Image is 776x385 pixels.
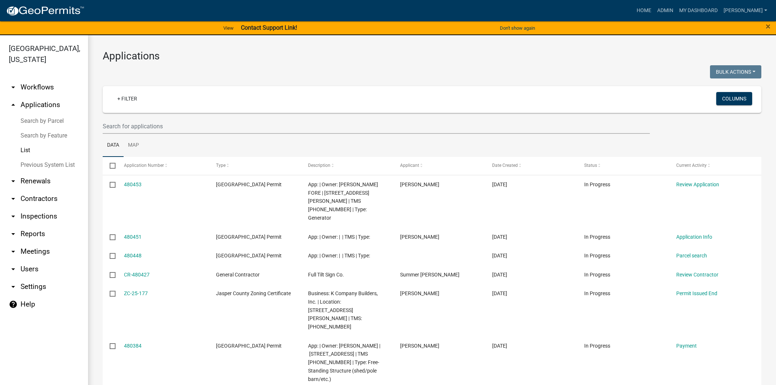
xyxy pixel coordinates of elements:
datatable-header-cell: Applicant [393,157,485,175]
input: Search for applications [103,119,650,134]
a: 480384 [124,343,142,349]
a: Application Info [676,234,712,240]
span: In Progress [584,290,610,296]
datatable-header-cell: Current Activity [669,157,761,175]
span: Type [216,163,226,168]
span: App: | Owner: BROWN MARSHA | 6134 OKATIE HWY S | TMS 039-00-10-024 | Type: Free-Standing Structur... [308,343,380,382]
a: 480451 [124,234,142,240]
span: Business: K Company Builders, Inc. | Location: 557 MCELWEE ESTATES RD | TMS: 029-00-02-023 [308,290,378,330]
a: 480448 [124,253,142,258]
span: In Progress [584,343,610,349]
a: CR-480427 [124,272,150,278]
a: Home [634,4,654,18]
span: 09/18/2025 [492,290,507,296]
a: Review Application [676,181,719,187]
span: Summer Trull [400,272,460,278]
span: 09/18/2025 [492,343,507,349]
span: Jasper County Building Permit [216,343,282,349]
span: Current Activity [676,163,707,168]
a: + Filter [111,92,143,105]
span: Kaneisha Staten [400,234,439,240]
a: Data [103,134,124,157]
span: Jasper County Building Permit [216,234,282,240]
datatable-header-cell: Select [103,157,117,175]
datatable-header-cell: Status [577,157,669,175]
a: [PERSON_NAME] [721,4,770,18]
span: Jasper County Building Permit [216,253,282,258]
span: In Progress [584,253,610,258]
span: × [766,21,770,32]
span: Description [308,163,330,168]
datatable-header-cell: Application Number [117,157,209,175]
i: arrow_drop_down [9,212,18,221]
button: Bulk Actions [710,65,761,78]
span: Marsha [400,343,439,349]
i: arrow_drop_down [9,194,18,203]
span: 09/18/2025 [492,181,507,187]
i: arrow_drop_down [9,265,18,274]
strong: Contact Support Link! [241,24,297,31]
i: arrow_drop_up [9,100,18,109]
a: Parcel search [676,253,707,258]
a: View [220,22,237,34]
span: Status [584,163,597,168]
a: Review Contractor [676,272,718,278]
a: Payment [676,343,697,349]
span: App: | Owner: | | TMS | Type: [308,234,370,240]
span: Full Tilt Sign Co. [308,272,344,278]
button: Don't show again [497,22,538,34]
datatable-header-cell: Description [301,157,393,175]
span: App: | Owner: ALLEN SUSAN FORE | 114 TICKTON HALL LN | TMS 096-12-00-024 | Type: Generator [308,181,378,221]
a: 480453 [124,181,142,187]
a: Map [124,134,143,157]
span: In Progress [584,272,610,278]
span: Jasper County Building Permit [216,181,282,187]
i: arrow_drop_down [9,230,18,238]
button: Columns [716,92,752,105]
span: Date Created [492,163,518,168]
span: In Progress [584,181,610,187]
i: help [9,300,18,309]
span: Applicant [400,163,419,168]
a: My Dashboard [676,4,721,18]
h3: Applications [103,50,761,62]
span: Jasper County Zoning Certificate [216,290,291,296]
span: 09/18/2025 [492,234,507,240]
span: App: | Owner: | | TMS | Type: [308,253,370,258]
span: 09/18/2025 [492,253,507,258]
datatable-header-cell: Type [209,157,301,175]
datatable-header-cell: Date Created [485,157,577,175]
button: Close [766,22,770,31]
i: arrow_drop_down [9,83,18,92]
span: Application Number [124,163,164,168]
span: In Progress [584,234,610,240]
span: General Contractor [216,272,260,278]
i: arrow_drop_down [9,282,18,291]
i: arrow_drop_down [9,177,18,186]
span: William DeTorre [400,290,439,296]
a: ZC-25-177 [124,290,148,296]
a: Admin [654,4,676,18]
span: William C Tant [400,181,439,187]
a: Permit Issued End [676,290,717,296]
i: arrow_drop_down [9,247,18,256]
span: 09/18/2025 [492,272,507,278]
